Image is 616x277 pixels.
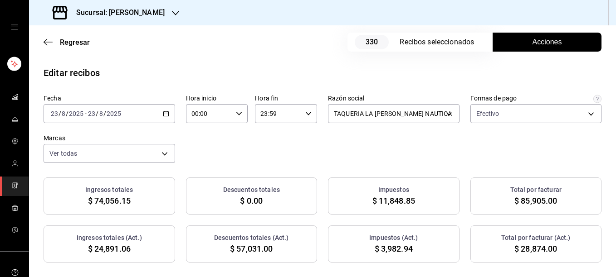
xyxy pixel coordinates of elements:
[44,66,100,80] div: Editar recibos
[369,233,418,243] h3: Impuestos (Act.)
[77,233,142,243] h3: Ingresos totales (Act.)
[99,110,103,117] input: --
[355,35,389,49] span: 330
[255,95,317,101] label: Hora fin
[378,185,409,195] h3: Impuestos
[593,95,601,103] svg: Solo se mostrarán las órdenes que fueron pagadas exclusivamente con las formas de pago selecciona...
[501,233,570,243] h3: Total por facturar (Act.)
[510,185,562,195] h3: Total por facturar
[88,243,131,255] span: $ 24,891.06
[60,38,90,47] span: Regresar
[400,37,481,48] div: Recibos seleccionados
[85,110,87,117] span: -
[533,37,562,48] span: Acciones
[328,95,460,101] label: Razón social
[66,110,68,117] span: /
[214,233,288,243] h3: Descuentos totales (Act.)
[61,110,66,117] input: --
[49,149,77,158] span: Ver todas
[59,110,61,117] span: /
[44,135,175,141] label: Marcas
[493,33,601,52] button: Acciones
[240,195,263,207] span: $ 0.00
[88,110,96,117] input: --
[85,185,133,195] h3: Ingresos totales
[375,243,413,255] span: $ 3,982.94
[106,110,122,117] input: ----
[68,110,84,117] input: ----
[69,7,165,18] h3: Sucursal: [PERSON_NAME]
[186,95,248,101] label: Hora inicio
[328,104,460,123] div: TAQUERIA LA [PERSON_NAME] NAUTICA
[96,110,98,117] span: /
[44,95,175,101] label: Fecha
[103,110,106,117] span: /
[11,24,18,31] button: open drawer
[223,185,280,195] h3: Descuentos totales
[372,195,415,207] span: $ 11,848.85
[514,195,557,207] span: $ 85,905.00
[514,243,557,255] span: $ 28,874.00
[230,243,273,255] span: $ 57,031.00
[88,195,131,207] span: $ 74,056.15
[476,109,499,118] span: Efectivo
[44,38,90,47] button: Regresar
[50,110,59,117] input: --
[470,95,517,101] div: Formas de pago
